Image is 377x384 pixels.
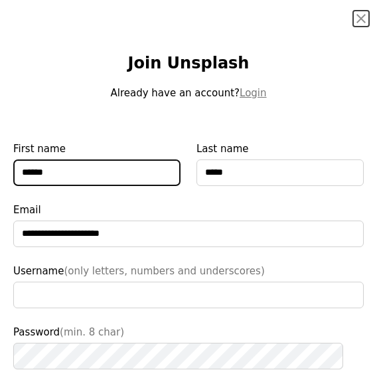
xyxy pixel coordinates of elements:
[13,141,181,186] label: First name
[13,282,364,308] input: Username(only letters, numbers and underscores)
[13,159,181,186] input: First name
[13,263,364,308] label: Username
[13,343,343,369] input: Password(min. 8 char)
[13,202,364,247] label: Email
[196,141,364,186] label: Last name
[13,85,364,101] p: Already have an account?
[60,326,124,338] span: (min. 8 char)
[13,324,364,369] label: Password
[196,159,364,186] input: Last name
[64,265,264,277] span: (only letters, numbers and underscores)
[13,53,364,74] h1: Join Unsplash
[240,85,266,101] button: Login
[13,221,364,247] input: Email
